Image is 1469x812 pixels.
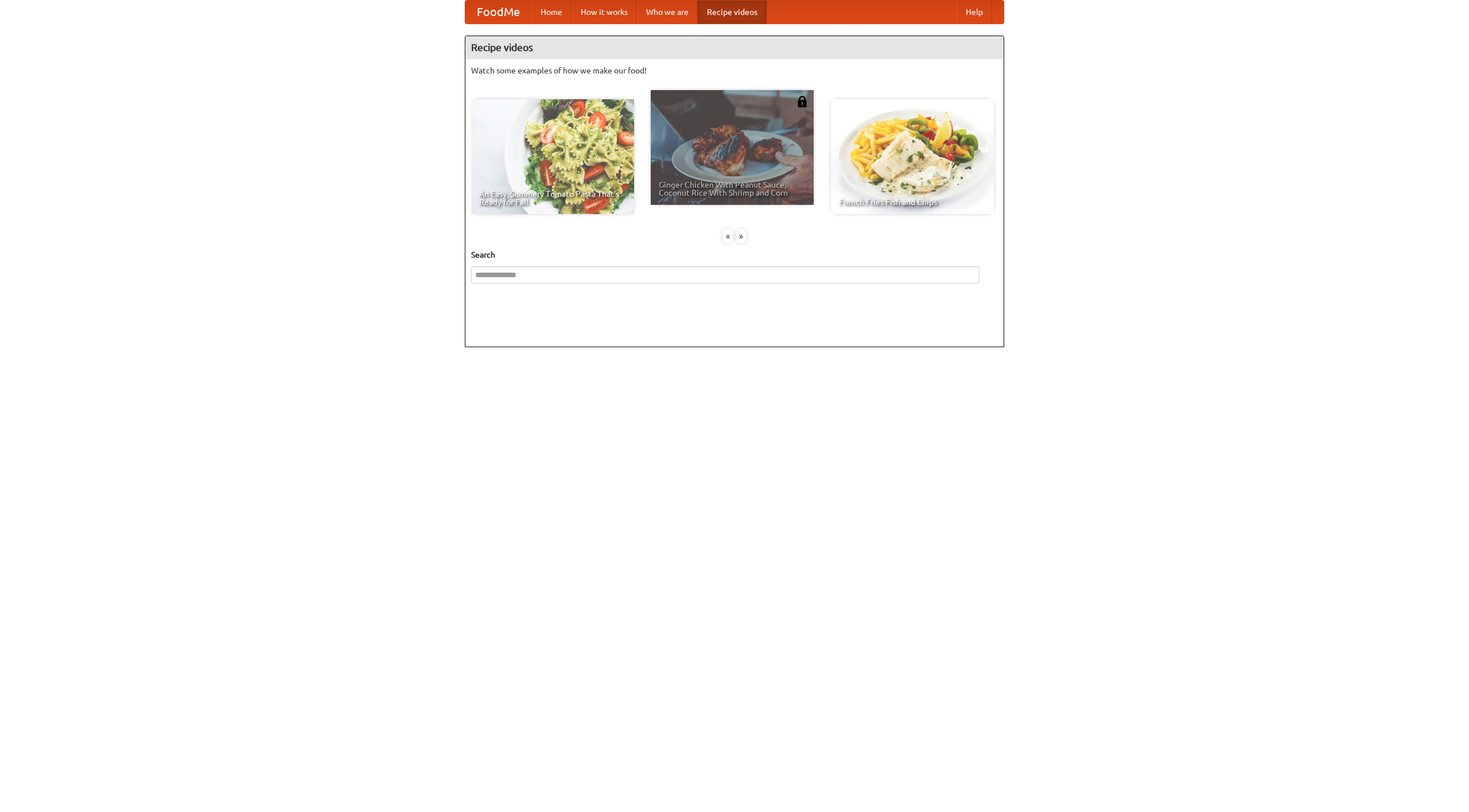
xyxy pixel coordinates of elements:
[479,190,626,206] span: An Easy, Summery Tomato Pasta That's Ready for Fall
[471,65,998,76] p: Watch some examples of how we make our food!
[572,1,637,24] a: How it works
[796,96,808,107] img: 483408.png
[465,36,1004,59] h4: Recipe videos
[722,229,733,243] div: «
[698,1,767,24] a: Recipe videos
[831,99,994,214] a: French Fries Fish and Chips
[465,1,531,24] a: FoodMe
[471,249,998,261] h5: Search
[531,1,572,24] a: Home
[471,99,634,214] a: An Easy, Summery Tomato Pasta That's Ready for Fall
[839,198,986,206] span: French Fries Fish and Chips
[637,1,698,24] a: Who we are
[957,1,992,24] a: Help
[736,229,747,243] div: »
